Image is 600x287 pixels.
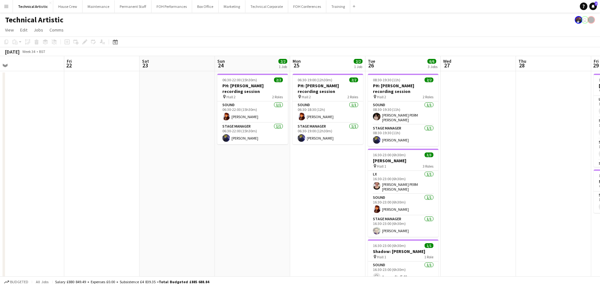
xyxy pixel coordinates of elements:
[595,2,597,6] span: 7
[39,49,45,54] div: BST
[151,0,192,13] button: FOH Performances
[31,26,46,34] a: Jobs
[5,49,20,55] div: [DATE]
[192,0,219,13] button: Box Office
[49,27,64,33] span: Comms
[3,26,16,34] a: View
[47,26,66,34] a: Comms
[13,0,53,13] button: Technical Artistic
[83,0,115,13] button: Maintenance
[20,27,27,33] span: Edit
[34,27,43,33] span: Jobs
[115,0,151,13] button: Permanent Staff
[159,279,209,284] span: Total Budgeted £885 688.84
[288,0,326,13] button: FOH Conferences
[55,279,209,284] div: Salary £880 849.49 + Expenses £0.00 + Subsistence £4 839.35 =
[18,26,30,34] a: Edit
[35,279,50,284] span: All jobs
[219,0,245,13] button: Marketing
[581,16,589,24] app-user-avatar: Nathan PERM Birdsall
[5,27,14,33] span: View
[3,278,29,285] button: Budgeted
[589,3,597,10] a: 7
[5,15,63,25] h1: Technical Artistic
[326,0,350,13] button: Training
[245,0,288,13] button: Technical Corporate
[53,0,83,13] button: House Crew
[575,16,582,24] app-user-avatar: Zubair PERM Dhalla
[587,16,595,24] app-user-avatar: Gabrielle Barr
[10,280,28,284] span: Budgeted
